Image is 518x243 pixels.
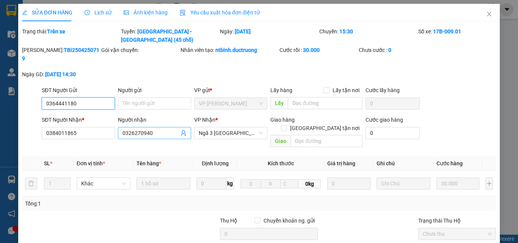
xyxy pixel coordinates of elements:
[479,4,500,25] button: Close
[339,28,353,34] b: 15:30
[290,135,363,147] input: Dọc đường
[194,86,267,94] div: VP gửi
[118,116,191,124] div: Người nhận
[261,216,318,225] span: Chuyển khoản ng. gửi
[327,177,370,190] input: 0
[377,177,430,190] input: Ghi Chú
[199,98,263,109] span: VP Trần Bình
[22,10,27,15] span: edit
[279,46,357,54] div: Cước rồi :
[270,117,295,123] span: Giao hàng
[44,160,50,166] span: SL
[433,28,461,34] b: 17B-009.01
[270,135,290,147] span: Giao
[226,177,234,190] span: kg
[485,177,493,190] button: plus
[118,86,191,94] div: Người gửi
[194,117,215,123] span: VP Nhận
[270,97,288,109] span: Lấy
[418,27,497,44] div: Số xe:
[137,160,161,166] span: Tên hàng
[219,27,318,44] div: Ngày:
[359,46,436,54] div: Chưa cước :
[366,97,420,110] input: Cước lấy hàng
[120,27,219,44] div: Tuyến:
[47,28,65,34] b: Trên xe
[124,9,168,16] span: Ảnh kiện hàng
[121,28,193,43] b: [GEOGRAPHIC_DATA] - [GEOGRAPHIC_DATA] (45 chỗ)
[303,47,320,53] b: 30.000
[388,47,391,53] b: 0
[124,10,129,15] span: picture
[202,160,229,166] span: Định lượng
[85,10,90,15] span: clock-circle
[366,127,420,139] input: Cước giao hàng
[327,160,355,166] span: Giá trị hàng
[21,27,120,44] div: Trạng thái:
[45,71,76,77] b: [DATE] 14:30
[486,11,492,17] span: close
[220,218,237,224] span: Thu Hộ
[366,87,400,93] label: Cước lấy hàng
[423,228,491,240] span: Chưa thu
[270,87,292,93] span: Lấy hàng
[298,179,321,188] span: 0kg
[180,9,260,16] span: Yêu cầu xuất hóa đơn điện tử
[268,160,294,166] span: Kích thước
[436,177,479,190] input: 0
[374,156,433,171] th: Ghi chú
[261,179,281,188] input: R
[288,97,363,109] input: Dọc đường
[180,10,186,16] img: icon
[22,9,72,16] span: SỬA ĐƠN HÀNG
[181,130,187,136] span: user-add
[436,160,463,166] span: Cước hàng
[240,179,261,188] input: D
[235,28,251,34] b: [DATE]
[280,179,298,188] input: C
[137,177,190,190] input: VD: Bàn, Ghế
[101,46,179,54] div: Gói vận chuyển:
[330,86,363,94] span: Lấy tận nơi
[418,216,496,225] div: Trạng thái Thu Hộ
[42,86,115,94] div: SĐT Người Gửi
[199,127,263,139] span: Ngã 3 Thụy Liên
[215,47,257,53] b: ntbinh.ductruong
[81,178,126,189] span: Khác
[42,116,115,124] div: SĐT Người Nhận
[319,27,418,44] div: Chuyến:
[181,46,278,54] div: Nhân viên tạo:
[22,46,100,63] div: [PERSON_NAME]:
[287,124,363,132] span: [GEOGRAPHIC_DATA] tận nơi
[77,160,105,166] span: Đơn vị tính
[25,177,37,190] button: delete
[25,199,201,208] div: Tổng: 1
[22,70,100,78] div: Ngày GD:
[85,9,111,16] span: Lịch sử
[366,117,403,123] label: Cước giao hàng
